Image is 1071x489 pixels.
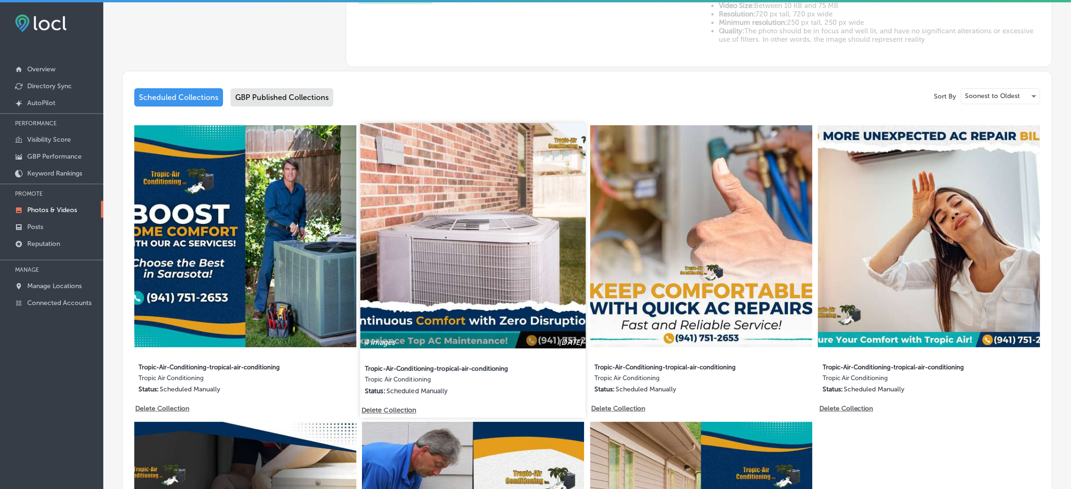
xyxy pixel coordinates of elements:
div: Soonest to Oldest [961,89,1040,104]
p: Scheduled Manually [844,385,904,393]
p: Soonest to Oldest [965,92,1020,100]
p: Posts [27,223,43,231]
p: Sort By [934,92,956,100]
p: Manage Locations [27,282,82,290]
p: Status: [139,385,159,393]
label: Tropic-Air-Conditioning-tropical-air-conditioning [594,358,755,374]
div: GBP Published Collections [231,88,333,107]
p: GBP Performance [27,153,82,160]
label: Tropic Air Conditioning [823,374,983,385]
p: Reputation [27,240,60,248]
p: Status: [823,385,843,393]
label: Tropic-Air-Conditioning-tropical-air-conditioning [365,359,528,376]
p: [DATE] [559,338,583,347]
label: Tropic-Air-Conditioning-tropical-air-conditioning [823,358,983,374]
p: Scheduled Manually [386,387,448,395]
label: Tropic Air Conditioning [365,376,528,387]
p: Delete Collection [362,406,415,414]
div: Scheduled Collections [134,88,223,107]
img: Collection thumbnail [361,123,586,348]
label: Tropic Air Conditioning [139,374,299,385]
p: Directory Sync [27,82,72,90]
p: Visibility Score [27,136,71,144]
img: Collection thumbnail [590,125,812,347]
p: Photos & Videos [27,206,77,214]
p: 4 images [364,338,395,347]
img: Collection thumbnail [134,125,356,347]
p: Status: [594,385,615,393]
img: fda3e92497d09a02dc62c9cd864e3231.png [15,15,67,32]
p: Overview [27,65,55,73]
p: Delete Collection [135,405,188,413]
label: Tropic-Air-Conditioning-tropical-air-conditioning [139,358,299,374]
img: Collection thumbnail [818,125,1040,347]
p: Connected Accounts [27,299,92,307]
p: Keyword Rankings [27,169,82,177]
p: Delete Collection [819,405,872,413]
p: Scheduled Manually [160,385,220,393]
label: Tropic Air Conditioning [594,374,755,385]
p: Status: [365,387,385,395]
p: Scheduled Manually [616,385,676,393]
p: Delete Collection [591,405,644,413]
p: AutoPilot [27,99,55,107]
